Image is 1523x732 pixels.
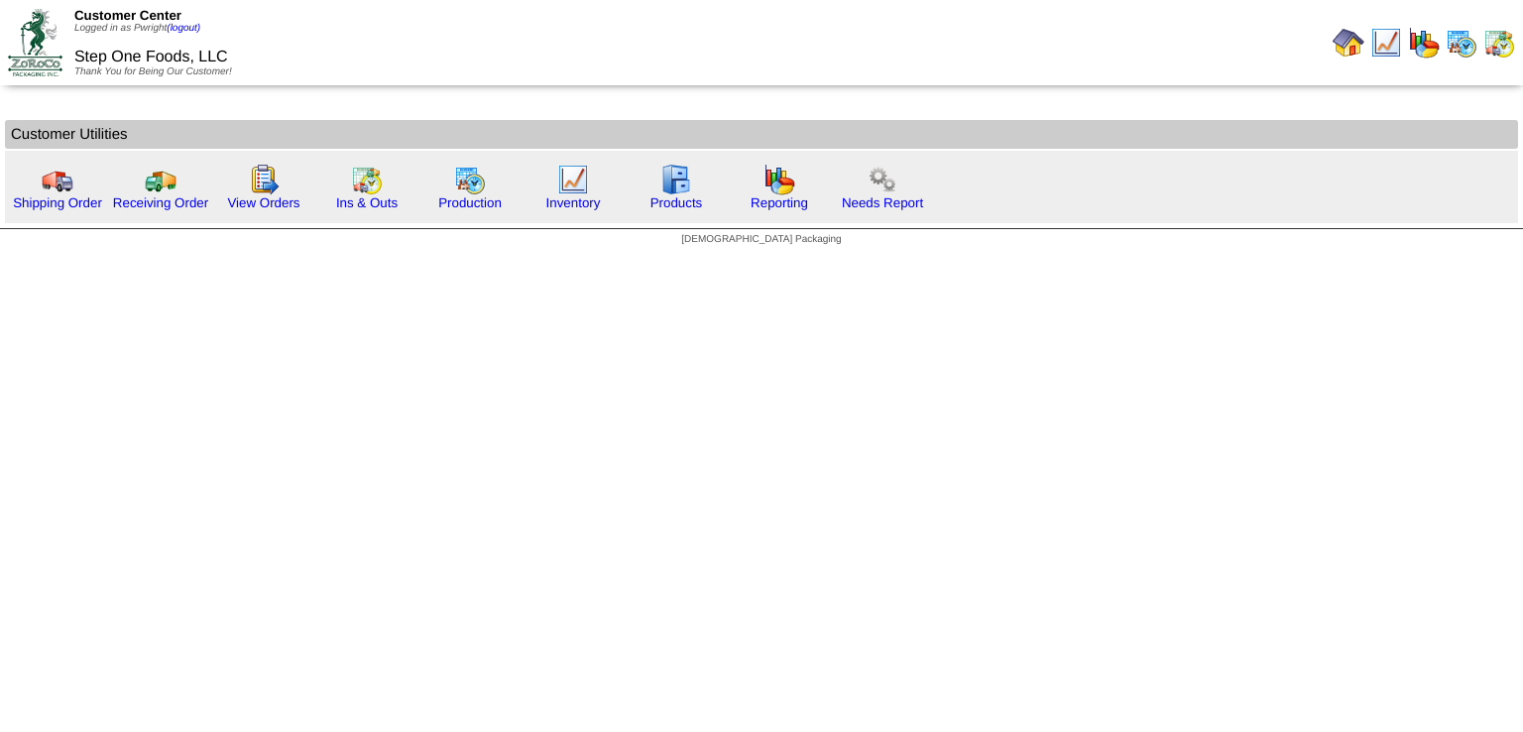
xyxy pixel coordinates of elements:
img: line_graph.gif [557,164,589,195]
a: Production [438,195,502,210]
img: graph.gif [763,164,795,195]
span: Step One Foods, LLC [74,49,228,65]
a: View Orders [227,195,299,210]
img: calendarprod.gif [454,164,486,195]
img: calendarinout.gif [351,164,383,195]
a: Receiving Order [113,195,208,210]
img: workflow.png [867,164,898,195]
span: Customer Center [74,8,181,23]
span: Thank You for Being Our Customer! [74,66,232,77]
img: truck.gif [42,164,73,195]
td: Customer Utilities [5,120,1518,149]
a: Reporting [751,195,808,210]
img: line_graph.gif [1370,27,1402,59]
a: Inventory [546,195,601,210]
a: Needs Report [842,195,923,210]
img: truck2.gif [145,164,176,195]
a: (logout) [167,23,200,34]
img: workorder.gif [248,164,280,195]
a: Products [650,195,703,210]
img: ZoRoCo_Logo(Green%26Foil)%20jpg.webp [8,9,62,75]
img: calendarprod.gif [1446,27,1477,59]
a: Ins & Outs [336,195,398,210]
img: cabinet.gif [660,164,692,195]
span: Logged in as Pwright [74,23,200,34]
a: Shipping Order [13,195,102,210]
img: graph.gif [1408,27,1440,59]
img: calendarinout.gif [1483,27,1515,59]
span: [DEMOGRAPHIC_DATA] Packaging [681,234,841,245]
img: home.gif [1333,27,1364,59]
